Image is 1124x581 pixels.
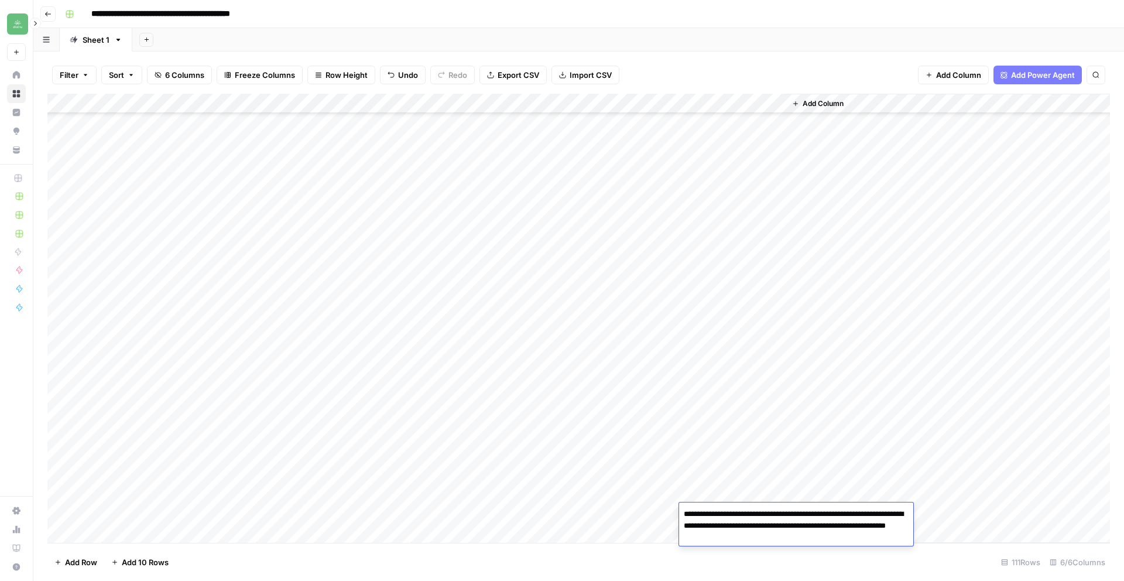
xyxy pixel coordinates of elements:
[7,84,26,103] a: Browse
[235,69,295,81] span: Freeze Columns
[109,69,124,81] span: Sort
[7,103,26,122] a: Insights
[60,28,132,52] a: Sheet 1
[7,501,26,520] a: Settings
[307,66,375,84] button: Row Height
[52,66,97,84] button: Filter
[479,66,547,84] button: Export CSV
[448,69,467,81] span: Redo
[83,34,109,46] div: Sheet 1
[803,98,844,109] span: Add Column
[7,539,26,558] a: Learning Hub
[7,122,26,141] a: Opportunities
[1011,69,1075,81] span: Add Power Agent
[7,9,26,39] button: Workspace: Distru
[936,69,981,81] span: Add Column
[7,66,26,84] a: Home
[1045,553,1110,572] div: 6/6 Columns
[996,553,1045,572] div: 111 Rows
[398,69,418,81] span: Undo
[217,66,303,84] button: Freeze Columns
[165,69,204,81] span: 6 Columns
[122,556,169,568] span: Add 10 Rows
[60,69,78,81] span: Filter
[101,66,142,84] button: Sort
[498,69,539,81] span: Export CSV
[7,558,26,576] button: Help + Support
[7,520,26,539] a: Usage
[7,141,26,159] a: Your Data
[380,66,426,84] button: Undo
[993,66,1082,84] button: Add Power Agent
[430,66,475,84] button: Redo
[65,556,97,568] span: Add Row
[551,66,619,84] button: Import CSV
[47,553,104,572] button: Add Row
[570,69,612,81] span: Import CSV
[787,96,848,111] button: Add Column
[147,66,212,84] button: 6 Columns
[325,69,368,81] span: Row Height
[104,553,176,572] button: Add 10 Rows
[7,13,28,35] img: Distru Logo
[918,66,989,84] button: Add Column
